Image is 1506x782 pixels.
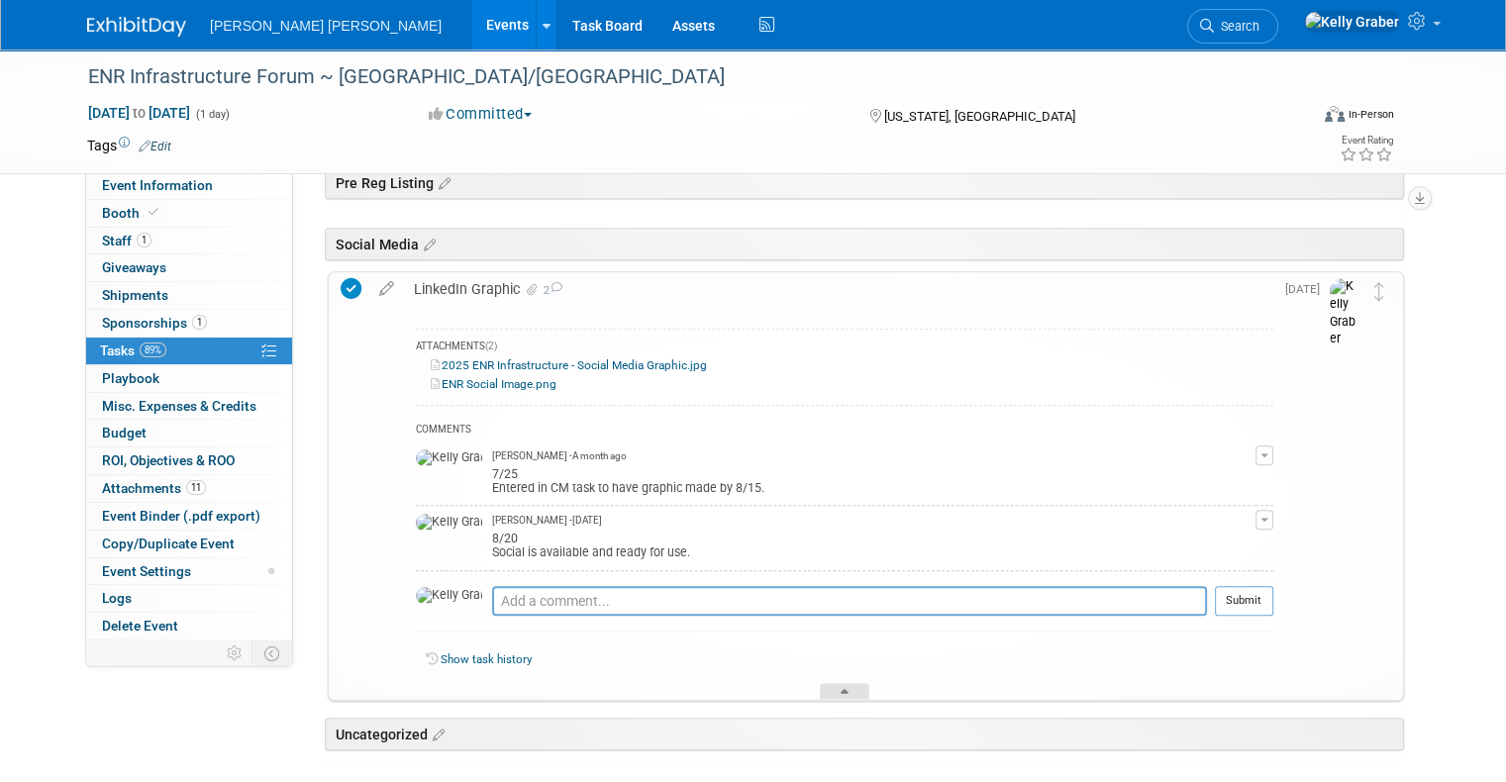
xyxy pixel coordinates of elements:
[419,234,436,253] a: Edit sections
[416,449,482,467] img: Kelly Graber
[102,480,206,496] span: Attachments
[186,480,206,495] span: 11
[492,449,627,463] span: [PERSON_NAME] - A month ago
[86,338,292,364] a: Tasks89%
[86,447,292,474] a: ROI, Objectives & ROO
[431,358,707,372] a: 2025 ENR Infrastructure - Social Media Graphic.jpg
[86,585,292,612] a: Logs
[541,284,562,297] span: 2
[268,568,274,574] span: Modified Layout
[86,558,292,585] a: Event Settings
[81,59,1283,95] div: ENR Infrastructure Forum ~ [GEOGRAPHIC_DATA]/[GEOGRAPHIC_DATA]
[86,393,292,420] a: Misc. Expenses & Credits
[434,172,451,192] a: Edit sections
[149,207,158,218] i: Booth reservation complete
[140,342,166,357] span: 89%
[1340,136,1393,146] div: Event Rating
[416,340,1273,356] div: ATTACHMENTS
[416,421,1273,441] div: COMMENTS
[441,652,532,666] a: Show task history
[194,108,230,121] span: (1 day)
[102,618,178,634] span: Delete Event
[102,177,213,193] span: Event Information
[884,109,1075,124] span: [US_STATE], [GEOGRAPHIC_DATA]
[139,140,171,153] a: Edit
[102,287,168,303] span: Shipments
[1187,9,1278,44] a: Search
[102,563,191,579] span: Event Settings
[130,105,149,121] span: to
[86,475,292,502] a: Attachments11
[100,342,166,358] span: Tasks
[102,590,132,606] span: Logs
[102,398,256,414] span: Misc. Expenses & Credits
[1304,11,1400,33] img: Kelly Graber
[86,613,292,639] a: Delete Event
[1325,106,1345,122] img: Format-Inperson.png
[87,17,186,37] img: ExhibitDay
[102,452,235,468] span: ROI, Objectives & ROO
[137,233,151,247] span: 1
[492,463,1255,495] div: 7/25 Entered in CM task to have graphic made by 8/15.
[102,315,207,331] span: Sponsorships
[1215,586,1273,616] button: Submit
[102,259,166,275] span: Giveaways
[369,280,404,298] a: edit
[86,172,292,199] a: Event Information
[325,228,1404,260] div: Social Media
[1285,282,1330,296] span: [DATE]
[86,282,292,309] a: Shipments
[1201,103,1394,133] div: Event Format
[102,536,235,551] span: Copy/Duplicate Event
[86,503,292,530] a: Event Binder (.pdf export)
[431,377,556,391] a: ENR Social Image.png
[210,18,442,34] span: [PERSON_NAME] [PERSON_NAME]
[252,640,293,666] td: Toggle Event Tabs
[102,370,159,386] span: Playbook
[422,104,540,125] button: Committed
[86,310,292,337] a: Sponsorships1
[1374,282,1384,301] i: Move task
[428,724,445,743] a: Edit sections
[325,166,1404,199] div: Pre Reg Listing
[86,200,292,227] a: Booth
[102,205,162,221] span: Booth
[218,640,252,666] td: Personalize Event Tab Strip
[102,425,147,440] span: Budget
[86,228,292,254] a: Staff1
[404,272,1273,306] div: LinkedIn Graphic
[416,514,482,532] img: Kelly Graber
[87,104,191,122] span: [DATE] [DATE]
[87,136,171,155] td: Tags
[325,718,1404,750] div: Uncategorized
[86,365,292,392] a: Playbook
[416,587,482,605] img: Kelly Graber
[1330,278,1359,348] img: Kelly Graber
[86,531,292,557] a: Copy/Duplicate Event
[492,514,602,528] span: [PERSON_NAME] - [DATE]
[1348,107,1394,122] div: In-Person
[492,528,1255,559] div: 8/20 Social is available and ready for use.
[1214,19,1259,34] span: Search
[102,508,260,524] span: Event Binder (.pdf export)
[86,254,292,281] a: Giveaways
[485,341,497,351] span: (2)
[102,233,151,248] span: Staff
[192,315,207,330] span: 1
[86,420,292,446] a: Budget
